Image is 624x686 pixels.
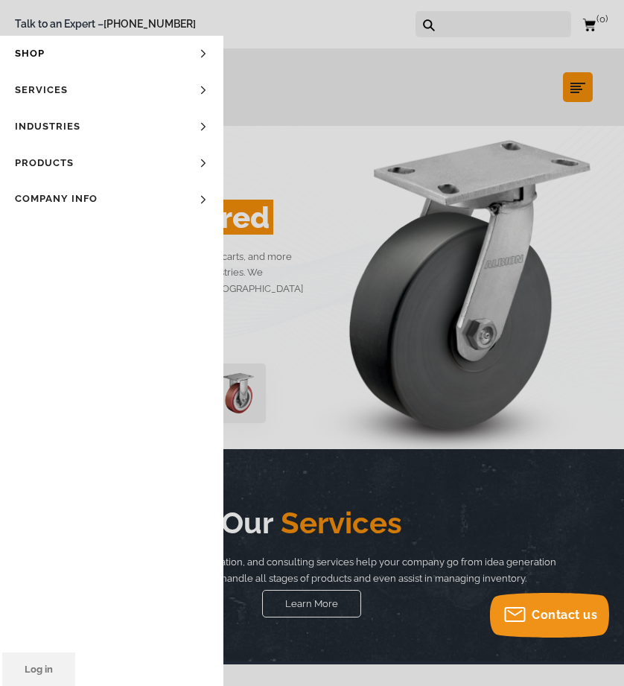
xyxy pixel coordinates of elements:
span: Talk to an Expert – [15,16,196,33]
a: Learn More [262,590,361,617]
p: Our custom product design, fabrication, and consulting services help your company go from idea ge... [63,554,561,586]
button: Contact us [490,593,609,638]
span: Services [273,505,402,540]
span: Contact us [532,608,597,622]
a: 0 [582,15,609,34]
a: [PHONE_NUMBER] [104,18,196,30]
a: Log in [2,652,75,686]
img: capture-59611-removebg-preview-1.png [212,363,267,423]
input: Search [440,11,571,37]
h2: Our [63,501,561,544]
span: 0 [596,13,608,25]
img: linco_caster [314,126,593,449]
